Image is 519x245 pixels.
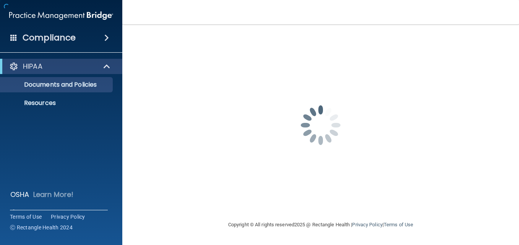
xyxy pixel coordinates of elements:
[23,32,76,43] h4: Compliance
[5,99,109,107] p: Resources
[352,222,382,227] a: Privacy Policy
[10,190,29,199] p: OSHA
[23,208,95,218] p: OfficeSafe University
[282,87,359,163] img: spinner.e123f6fc.gif
[9,208,111,218] a: OfficeSafe University
[33,190,74,199] p: Learn More!
[384,222,413,227] a: Terms of Use
[23,62,42,71] p: HIPAA
[10,213,42,221] a: Terms of Use
[5,81,109,89] p: Documents and Policies
[9,62,111,71] a: HIPAA
[51,213,85,221] a: Privacy Policy
[9,8,113,23] img: PMB logo
[181,213,460,237] div: Copyright © All rights reserved 2025 @ Rectangle Health | |
[387,191,510,221] iframe: Drift Widget Chat Controller
[10,224,73,231] span: Ⓒ Rectangle Health 2024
